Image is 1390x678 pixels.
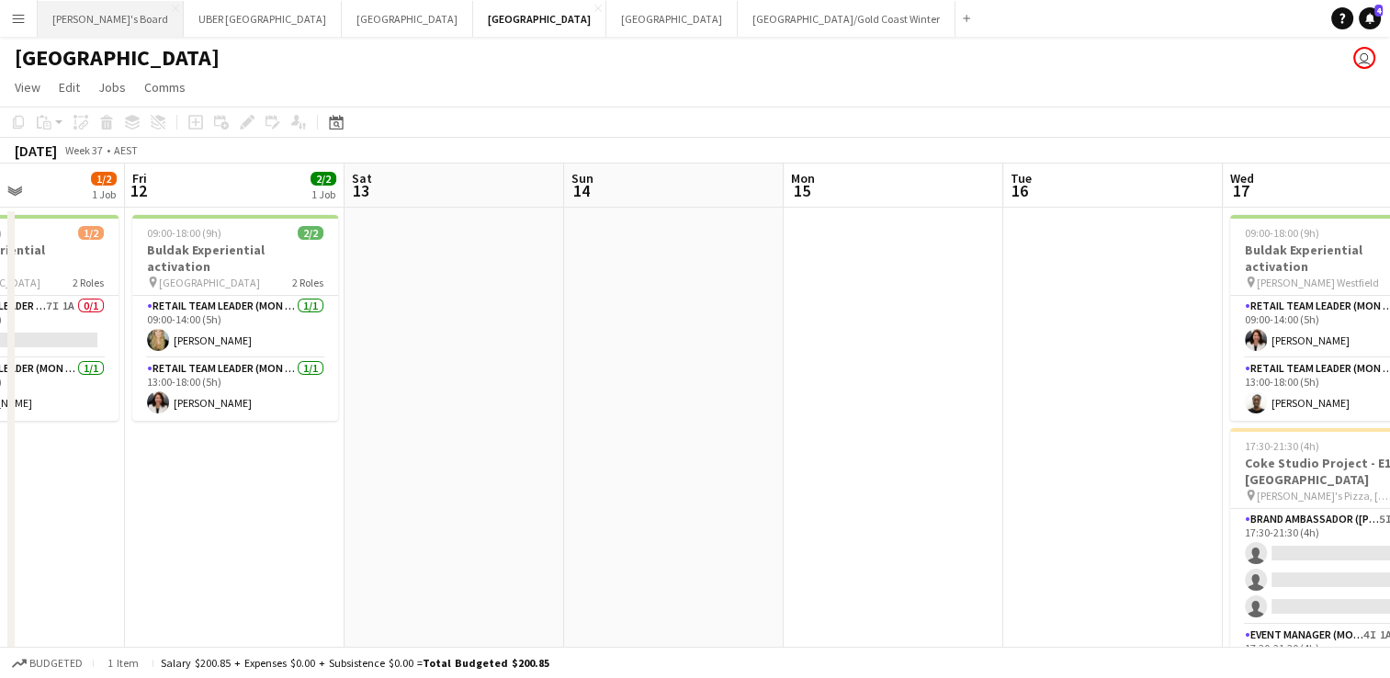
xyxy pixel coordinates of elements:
[114,143,138,157] div: AEST
[78,226,104,240] span: 1/2
[15,44,220,72] h1: [GEOGRAPHIC_DATA]
[130,180,147,201] span: 12
[311,172,336,186] span: 2/2
[473,1,606,37] button: [GEOGRAPHIC_DATA]
[132,215,338,421] app-job-card: 09:00-18:00 (9h)2/2Buldak Experiential activation [GEOGRAPHIC_DATA]2 RolesRETAIL Team Leader (Mon...
[1230,170,1254,186] span: Wed
[144,79,186,96] span: Comms
[298,226,323,240] span: 2/2
[132,170,147,186] span: Fri
[1227,180,1254,201] span: 17
[571,170,593,186] span: Sun
[1353,47,1375,69] app-user-avatar: Tennille Moore
[132,358,338,421] app-card-role: RETAIL Team Leader (Mon - Fri)1/113:00-18:00 (5h)[PERSON_NAME]
[1257,489,1390,503] span: [PERSON_NAME]'s Pizza, [GEOGRAPHIC_DATA]
[161,656,549,670] div: Salary $200.85 + Expenses $0.00 + Subsistence $0.00 =
[1374,5,1383,17] span: 4
[569,180,593,201] span: 14
[147,226,221,240] span: 09:00-18:00 (9h)
[1245,439,1319,453] span: 17:30-21:30 (4h)
[38,1,184,37] button: [PERSON_NAME]'s Board
[101,656,145,670] span: 1 item
[1257,276,1379,289] span: [PERSON_NAME] Westfield
[342,1,473,37] button: [GEOGRAPHIC_DATA]
[352,170,372,186] span: Sat
[159,276,260,289] span: [GEOGRAPHIC_DATA]
[738,1,955,37] button: [GEOGRAPHIC_DATA]/Gold Coast Winter
[51,75,87,99] a: Edit
[61,143,107,157] span: Week 37
[1245,226,1319,240] span: 09:00-18:00 (9h)
[292,276,323,289] span: 2 Roles
[92,187,116,201] div: 1 Job
[184,1,342,37] button: UBER [GEOGRAPHIC_DATA]
[15,79,40,96] span: View
[1011,170,1032,186] span: Tue
[788,180,815,201] span: 15
[59,79,80,96] span: Edit
[349,180,372,201] span: 13
[137,75,193,99] a: Comms
[132,296,338,358] app-card-role: RETAIL Team Leader (Mon - Fri)1/109:00-14:00 (5h)[PERSON_NAME]
[311,187,335,201] div: 1 Job
[7,75,48,99] a: View
[91,75,133,99] a: Jobs
[91,172,117,186] span: 1/2
[29,657,83,670] span: Budgeted
[606,1,738,37] button: [GEOGRAPHIC_DATA]
[1359,7,1381,29] a: 4
[1008,180,1032,201] span: 16
[9,653,85,673] button: Budgeted
[132,242,338,275] h3: Buldak Experiential activation
[98,79,126,96] span: Jobs
[15,141,57,160] div: [DATE]
[423,656,549,670] span: Total Budgeted $200.85
[791,170,815,186] span: Mon
[73,276,104,289] span: 2 Roles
